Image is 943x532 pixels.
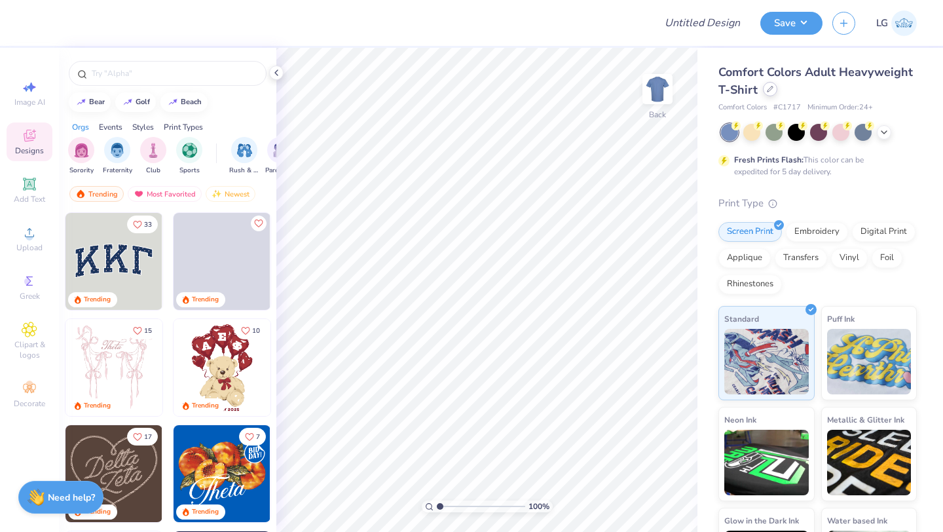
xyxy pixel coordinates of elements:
span: Metallic & Glitter Ink [827,413,904,427]
img: 83dda5b0-2158-48ca-832c-f6b4ef4c4536 [65,319,162,416]
span: # C1717 [773,102,801,113]
img: Back [644,76,671,102]
img: most_fav.gif [134,189,144,199]
div: filter for Sports [176,137,202,176]
span: 33 [144,221,152,228]
span: Club [146,166,160,176]
button: Save [760,12,823,35]
span: 15 [144,328,152,334]
div: bear [89,98,105,105]
span: Standard [724,312,759,326]
button: filter button [103,137,132,176]
span: Neon Ink [724,413,756,427]
img: 12710c6a-dcc0-49ce-8688-7fe8d5f96fe2 [65,425,162,522]
div: Styles [132,121,154,133]
a: LG [876,10,917,36]
button: Like [239,428,266,446]
div: This color can be expedited for 5 day delivery. [734,154,895,178]
span: Puff Ink [827,312,855,326]
div: filter for Fraternity [103,137,132,176]
div: filter for Rush & Bid [229,137,259,176]
button: filter button [229,137,259,176]
span: Decorate [14,398,45,409]
span: Rush & Bid [229,166,259,176]
span: Designs [15,145,44,156]
button: Like [235,322,266,339]
img: trend_line.gif [122,98,133,106]
span: Sorority [69,166,94,176]
span: 17 [144,434,152,440]
span: Add Text [14,194,45,204]
input: Untitled Design [654,10,750,36]
button: Like [127,216,158,233]
img: 587403a7-0594-4a7f-b2bd-0ca67a3ff8dd [174,319,270,416]
input: Try "Alpha" [90,67,258,80]
span: 100 % [528,501,549,512]
img: Standard [724,329,809,394]
div: Trending [192,295,219,305]
img: Parent's Weekend Image [273,143,288,158]
div: beach [181,98,202,105]
button: beach [160,92,208,112]
span: Upload [16,242,43,253]
div: Trending [192,401,219,411]
button: Like [127,322,158,339]
img: d12a98c7-f0f7-4345-bf3a-b9f1b718b86e [162,319,259,416]
span: Sports [179,166,200,176]
img: Sorority Image [74,143,89,158]
img: trend_line.gif [76,98,86,106]
div: Rhinestones [718,275,782,294]
span: Glow in the Dark Ink [724,514,799,527]
div: Print Types [164,121,203,133]
button: bear [69,92,111,112]
img: edfb13fc-0e43-44eb-bea2-bf7fc0dd67f9 [162,213,259,310]
button: filter button [68,137,94,176]
div: Print Type [718,196,917,211]
span: Comfort Colors [718,102,767,113]
span: Water based Ink [827,514,887,527]
span: 10 [252,328,260,334]
button: Like [127,428,158,446]
div: filter for Parent's Weekend [265,137,295,176]
img: Neon Ink [724,430,809,495]
button: filter button [140,137,166,176]
img: Lijo George [891,10,917,36]
img: e74243e0-e378-47aa-a400-bc6bcb25063a [270,319,367,416]
div: Trending [84,295,111,305]
div: Vinyl [831,248,868,268]
div: Orgs [72,121,89,133]
span: Comfort Colors Adult Heavyweight T-Shirt [718,64,913,98]
button: filter button [176,137,202,176]
span: Clipart & logos [7,339,52,360]
img: ead2b24a-117b-4488-9b34-c08fd5176a7b [162,425,259,522]
div: Most Favorited [128,186,202,202]
button: filter button [265,137,295,176]
span: LG [876,16,888,31]
div: Transfers [775,248,827,268]
span: Greek [20,291,40,301]
span: Minimum Order: 24 + [807,102,873,113]
span: Image AI [14,97,45,107]
img: Metallic & Glitter Ink [827,430,912,495]
img: Club Image [146,143,160,158]
img: Sports Image [182,143,197,158]
div: golf [136,98,150,105]
div: Embroidery [786,222,848,242]
button: Like [251,216,267,231]
strong: Fresh Prints Flash: [734,155,804,165]
img: 5ee11766-d822-42f5-ad4e-763472bf8dcf [270,213,367,310]
img: f22b6edb-555b-47a9-89ed-0dd391bfae4f [270,425,367,522]
img: trending.gif [75,189,86,199]
div: filter for Sorority [68,137,94,176]
div: Screen Print [718,222,782,242]
button: golf [115,92,156,112]
div: Back [649,109,666,121]
span: Fraternity [103,166,132,176]
div: Trending [192,507,219,517]
img: Fraternity Image [110,143,124,158]
span: Parent's Weekend [265,166,295,176]
img: trend_line.gif [168,98,178,106]
div: Events [99,121,122,133]
div: filter for Club [140,137,166,176]
div: Trending [84,401,111,411]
